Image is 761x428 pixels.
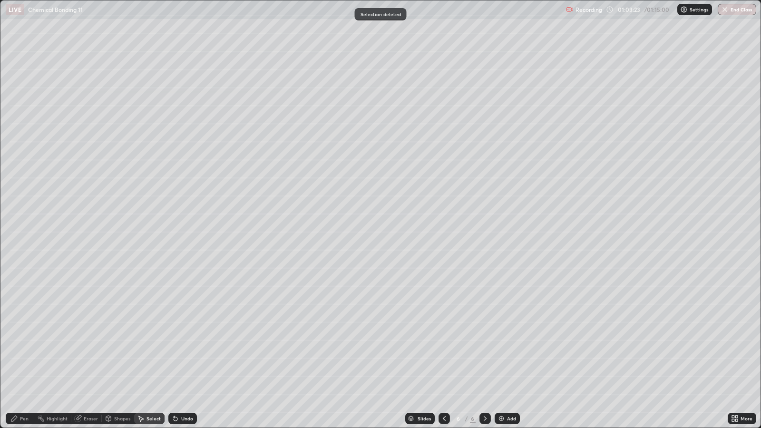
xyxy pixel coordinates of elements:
div: / [465,416,468,421]
img: add-slide-button [498,415,505,422]
img: class-settings-icons [680,6,688,13]
p: Settings [690,7,708,12]
div: Slides [418,416,431,421]
div: 6 [454,416,463,421]
div: Shapes [114,416,130,421]
div: Pen [20,416,29,421]
p: Chemical Bonding 11 [28,6,83,13]
div: 6 [470,414,476,423]
button: End Class [718,4,756,15]
img: end-class-cross [721,6,729,13]
img: recording.375f2c34.svg [566,6,574,13]
div: Select [146,416,161,421]
div: More [741,416,752,421]
p: LIVE [9,6,21,13]
div: Highlight [47,416,68,421]
div: Add [507,416,516,421]
p: Recording [576,6,602,13]
div: Undo [181,416,193,421]
div: Eraser [84,416,98,421]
